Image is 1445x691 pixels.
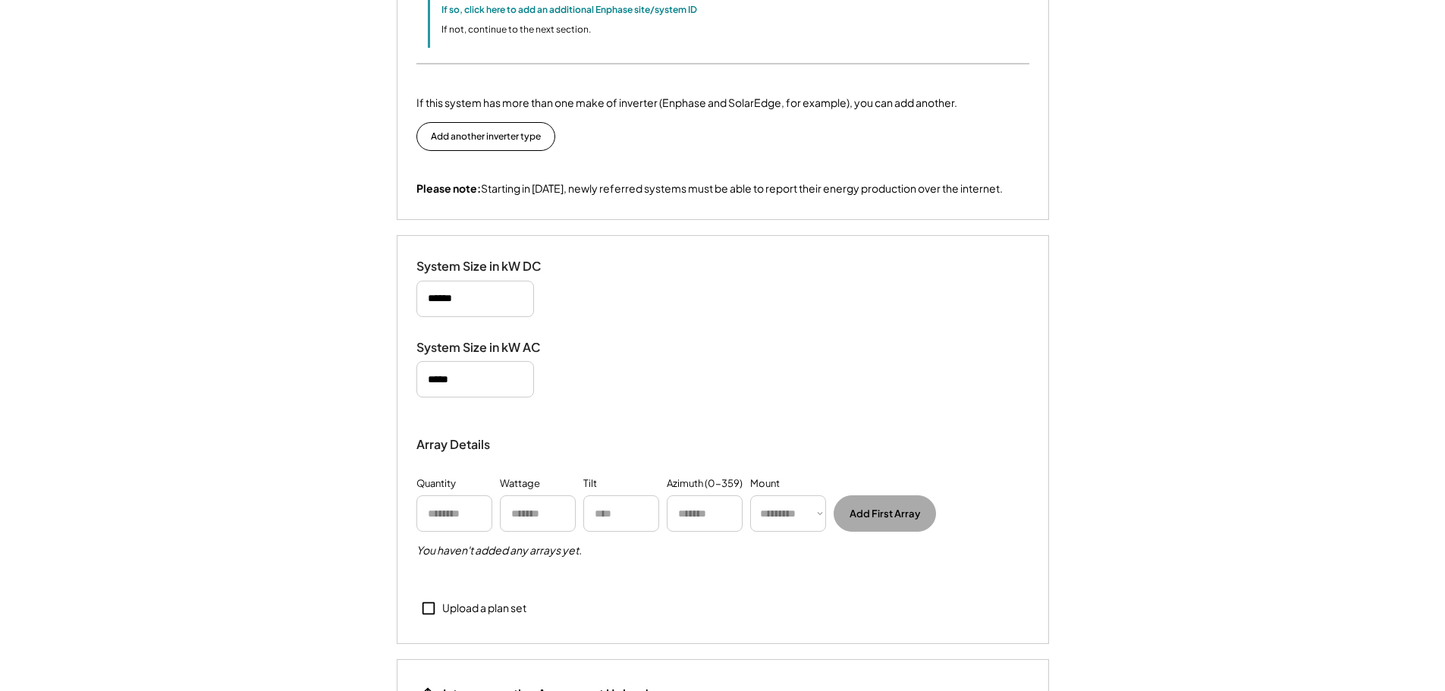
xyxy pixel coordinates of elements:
div: System Size in kW DC [416,259,568,275]
div: If this system has more than one make of inverter (Enphase and SolarEdge, for example), you can a... [416,95,957,111]
div: Array Details [416,435,492,454]
h5: You haven't added any arrays yet. [416,543,582,558]
div: Azimuth (0-359) [667,476,743,492]
div: System Size in kW AC [416,340,568,356]
div: Tilt [583,476,597,492]
div: Quantity [416,476,456,492]
div: If so, click here to add an additional Enphase site/system ID [441,3,697,17]
div: If not, continue to the next section. [441,23,591,36]
strong: Please note: [416,181,481,195]
button: Add First Array [834,495,936,532]
div: Wattage [500,476,540,492]
button: Add another inverter type [416,122,555,151]
div: Starting in [DATE], newly referred systems must be able to report their energy production over th... [416,181,1003,196]
div: Mount [750,476,780,492]
div: Upload a plan set [442,601,526,616]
